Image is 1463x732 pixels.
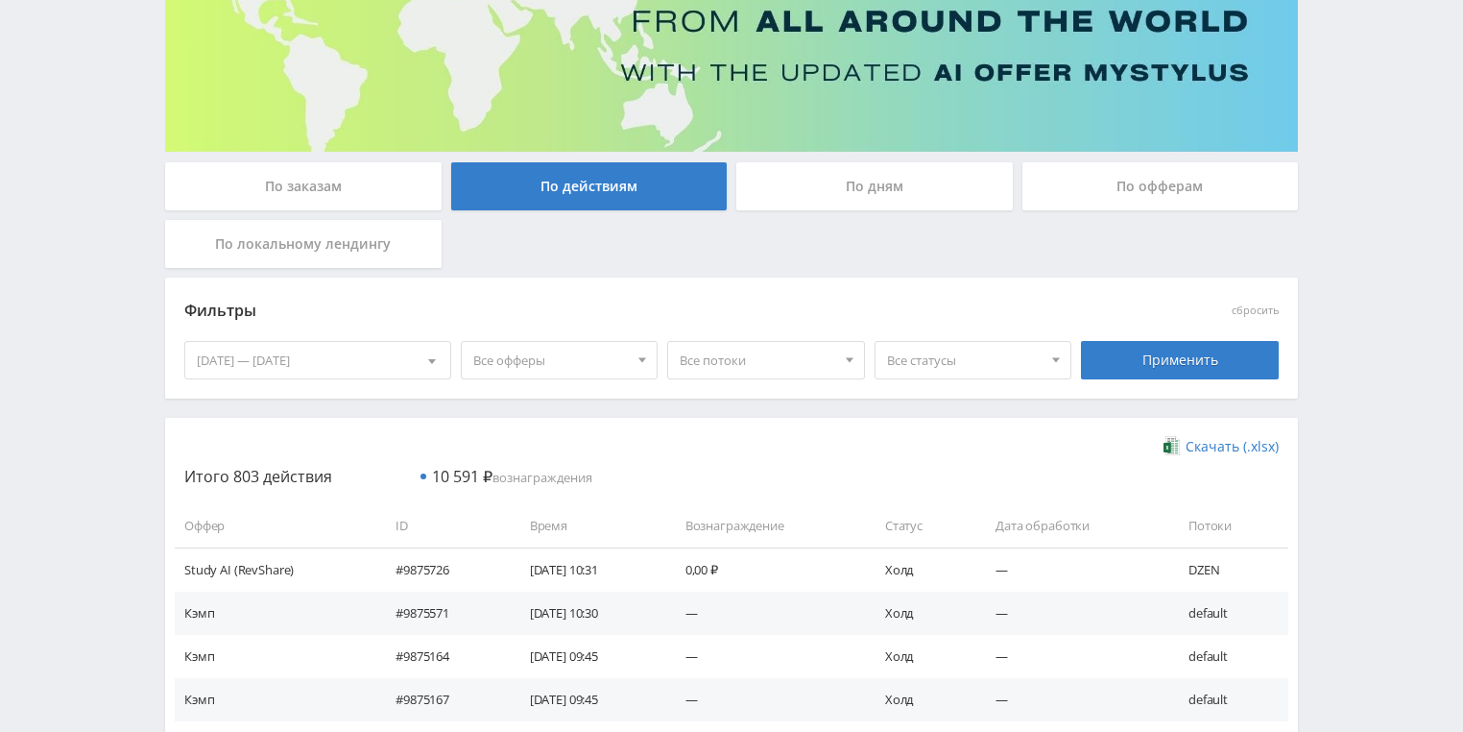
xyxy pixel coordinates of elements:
td: — [666,635,866,678]
td: — [666,592,866,635]
td: — [976,548,1169,591]
a: Скачать (.xlsx) [1163,437,1279,456]
td: default [1169,635,1288,678]
td: ID [376,504,511,548]
td: Холд [866,548,976,591]
td: Дата обработки [976,504,1169,548]
div: Фильтры [184,297,1003,326]
td: #9875167 [376,678,511,721]
td: [DATE] 10:31 [511,548,666,591]
div: [DATE] — [DATE] [185,342,450,378]
span: Итого 803 действия [184,466,332,487]
div: По дням [736,162,1013,210]
td: default [1169,678,1288,721]
td: [DATE] 09:45 [511,678,666,721]
img: xlsx [1163,436,1180,455]
td: — [666,678,866,721]
td: — [976,678,1169,721]
td: [DATE] 10:30 [511,592,666,635]
td: Оффер [175,504,376,548]
span: Скачать (.xlsx) [1186,439,1279,454]
div: По офферам [1022,162,1299,210]
td: Статус [866,504,976,548]
td: Время [511,504,666,548]
td: [DATE] 09:45 [511,635,666,678]
td: default [1169,592,1288,635]
span: Все статусы [887,342,1043,378]
td: Кэмп [175,635,376,678]
td: Холд [866,592,976,635]
span: Все офферы [473,342,629,378]
td: #9875164 [376,635,511,678]
td: Кэмп [175,592,376,635]
span: Все потоки [680,342,835,378]
button: сбросить [1232,305,1279,317]
td: Вознаграждение [666,504,866,548]
div: По действиям [451,162,728,210]
td: Холд [866,678,976,721]
td: #9875571 [376,592,511,635]
div: По локальному лендингу [165,220,442,268]
span: вознаграждения [432,469,592,486]
span: 10 591 ₽ [432,466,492,487]
td: Study AI (RevShare) [175,548,376,591]
td: Кэмп [175,678,376,721]
div: Применить [1081,341,1279,379]
td: 0,00 ₽ [666,548,866,591]
td: — [976,592,1169,635]
td: Холд [866,635,976,678]
td: DZEN [1169,548,1288,591]
td: Потоки [1169,504,1288,548]
td: #9875726 [376,548,511,591]
div: По заказам [165,162,442,210]
td: — [976,635,1169,678]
